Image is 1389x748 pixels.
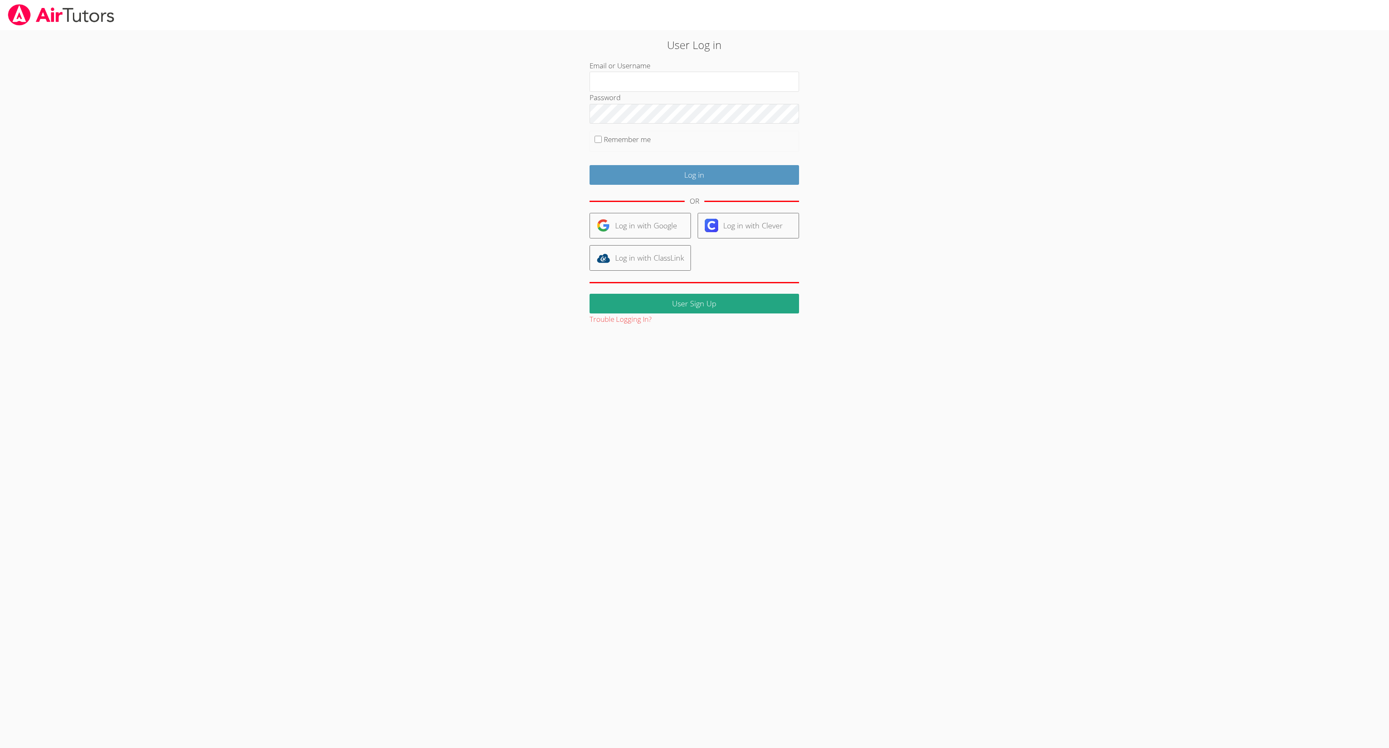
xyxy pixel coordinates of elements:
[7,4,115,26] img: airtutors_banner-c4298cdbf04f3fff15de1276eac7730deb9818008684d7c2e4769d2f7ddbe033.png
[590,294,799,313] a: User Sign Up
[590,61,650,70] label: Email or Username
[319,37,1069,53] h2: User Log in
[590,245,691,271] a: Log in with ClassLink
[590,313,652,326] button: Trouble Logging In?
[590,213,691,238] a: Log in with Google
[590,93,621,102] label: Password
[705,219,718,232] img: clever-logo-6eab21bc6e7a338710f1a6ff85c0baf02591cd810cc4098c63d3a4b26e2feb20.svg
[604,135,651,144] label: Remember me
[597,251,610,265] img: classlink-logo-d6bb404cc1216ec64c9a2012d9dc4662098be43eaf13dc465df04b49fa7ab582.svg
[690,195,699,207] div: OR
[698,213,799,238] a: Log in with Clever
[597,219,610,232] img: google-logo-50288ca7cdecda66e5e0955fdab243c47b7ad437acaf1139b6f446037453330a.svg
[590,165,799,185] input: Log in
